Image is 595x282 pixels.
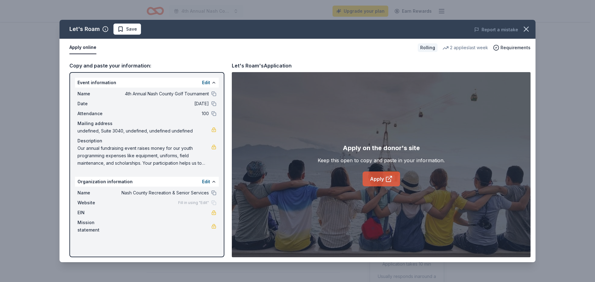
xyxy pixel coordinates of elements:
[202,79,210,86] button: Edit
[119,90,209,98] span: 4th Annual Nash County Golf Tournament
[77,120,216,127] div: Mailing address
[77,219,119,234] span: Mission statement
[77,145,211,167] span: Our annual fundraising event raises money for our youth programming expenses like equipment, unif...
[500,44,531,51] span: Requirements
[363,171,400,186] a: Apply
[77,110,119,117] span: Attendance
[69,41,96,54] button: Apply online
[343,143,420,153] div: Apply on the donor's site
[119,100,209,107] span: [DATE]
[232,62,292,70] div: Let's Roam's Application
[474,26,518,33] button: Report a mistake
[119,110,209,117] span: 100
[77,209,119,216] span: EIN
[119,189,209,197] span: Nash County Recreation & Senior Services
[77,127,211,135] span: undefined, Suite 3040, undefined, undefined undefined
[77,100,119,107] span: Date
[77,90,119,98] span: Name
[418,43,438,52] div: Rolling
[75,78,219,88] div: Event information
[493,44,531,51] button: Requirements
[318,157,445,164] div: Keep this open to copy and paste in your information.
[77,137,216,145] div: Description
[178,200,209,205] span: Fill in using "Edit"
[77,199,119,206] span: Website
[126,25,137,33] span: Save
[75,177,219,187] div: Organization information
[69,62,224,70] div: Copy and paste your information:
[443,44,488,51] div: 2 applies last week
[69,24,100,34] div: Let's Roam
[202,178,210,185] button: Edit
[113,24,141,35] button: Save
[77,189,119,197] span: Name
